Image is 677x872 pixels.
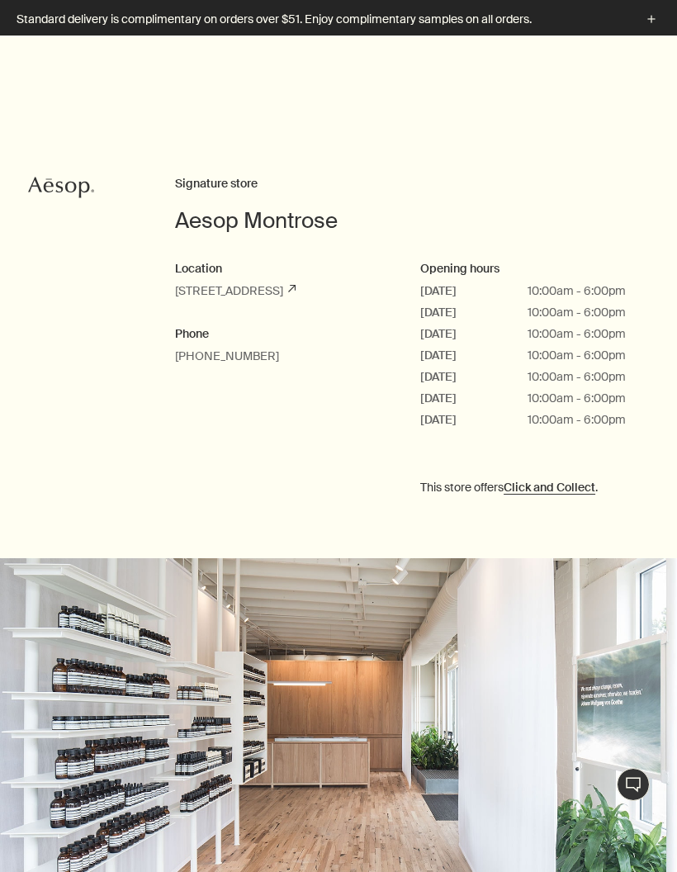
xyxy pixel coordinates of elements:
h2: Opening hours [420,259,632,279]
span: 10:00am - 6:00pm [528,304,626,321]
span: [DATE] [420,325,528,343]
span: [DATE] [420,411,528,429]
h2: Location [175,259,387,279]
a: [PHONE_NUMBER] [175,348,279,363]
span: [DATE] [420,347,528,364]
a: [STREET_ADDRESS] [175,283,296,298]
span: 10:00am - 6:00pm [528,347,626,364]
span: 10:00am - 6:00pm [528,325,626,343]
p: Standard delivery is complimentary on orders over $51. Enjoy complimentary samples on all orders. [17,11,626,28]
h2: Phone [175,325,387,344]
h1: Aesop Montrose [175,206,665,235]
button: Standard delivery is complimentary on orders over $51. Enjoy complimentary samples on all orders. [17,10,660,29]
h2: Signature store [175,174,665,194]
a: Aesop [24,171,98,208]
span: [DATE] [420,282,528,300]
span: [DATE] [420,304,528,321]
span: 10:00am - 6:00pm [528,411,626,429]
p: This store offers . [420,478,632,496]
a: Click and Collect [504,480,595,495]
span: 10:00am - 6:00pm [528,390,626,407]
span: 10:00am - 6:00pm [528,282,626,300]
span: 10:00am - 6:00pm [528,368,626,386]
span: [DATE] [420,390,528,407]
span: [DATE] [420,368,528,386]
button: Live Assistance [617,768,650,801]
svg: Aesop [28,175,94,200]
